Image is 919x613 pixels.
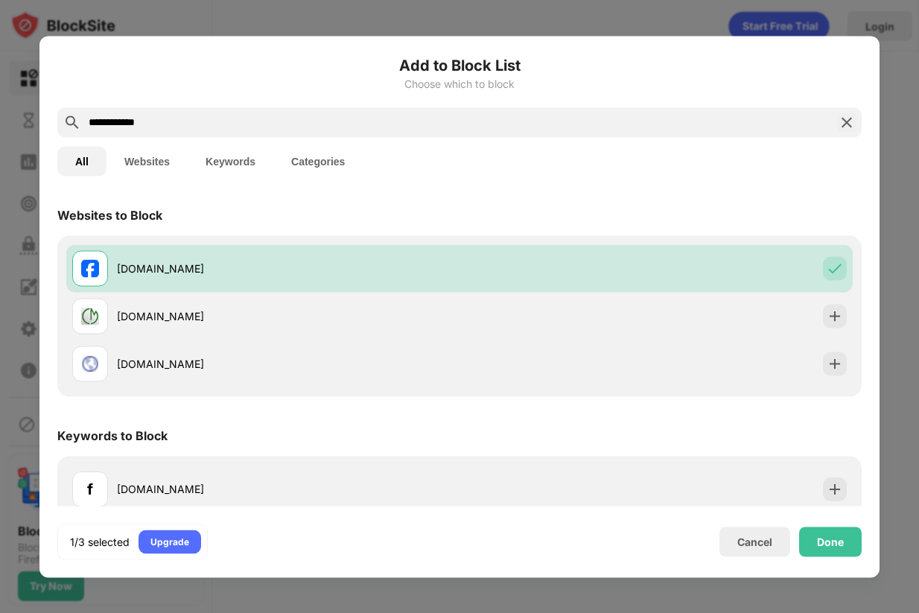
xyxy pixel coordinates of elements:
div: [DOMAIN_NAME] [117,481,459,497]
img: search.svg [63,113,81,131]
img: favicons [81,307,99,325]
div: Websites to Block [57,207,162,222]
button: Keywords [188,146,273,176]
div: Choose which to block [57,77,862,89]
img: favicons [81,259,99,277]
div: [DOMAIN_NAME] [117,261,459,276]
button: Categories [273,146,363,176]
div: Keywords to Block [57,428,168,442]
img: favicons [81,355,99,372]
button: Websites [106,146,188,176]
img: search-close [838,113,856,131]
div: Done [817,536,844,547]
div: Cancel [737,536,772,548]
div: [DOMAIN_NAME] [117,308,459,324]
div: Upgrade [150,534,189,549]
h6: Add to Block List [57,54,862,76]
div: f [87,477,93,500]
button: All [57,146,106,176]
div: [DOMAIN_NAME] [117,356,459,372]
div: 1/3 selected [70,534,130,549]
